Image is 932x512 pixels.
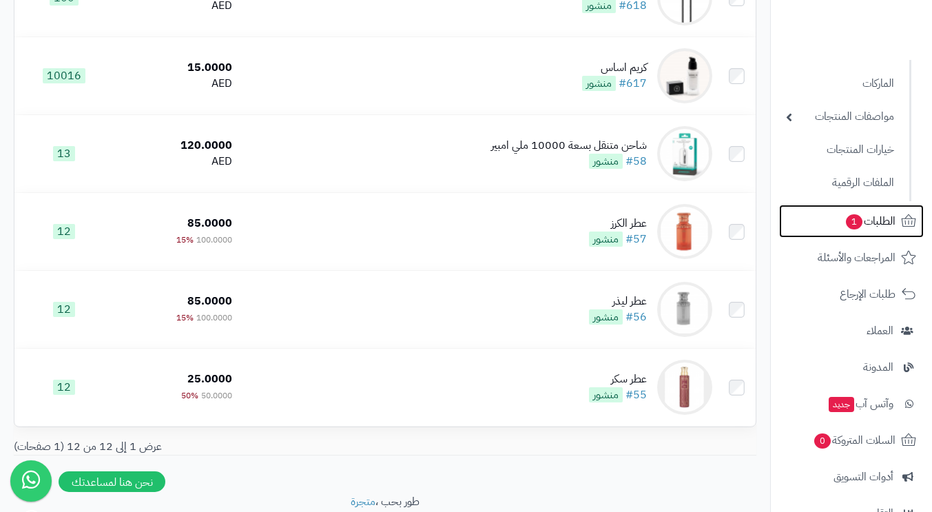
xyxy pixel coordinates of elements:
span: منشور [589,309,623,325]
span: 85.0000 [187,215,232,232]
span: 25.0000 [187,371,232,387]
a: السلات المتروكة0 [779,424,924,457]
div: 15.0000 [120,60,233,76]
a: #617 [619,75,647,92]
a: خيارات المنتجات [779,135,901,165]
span: 50.0000 [201,389,232,402]
a: الطلبات1 [779,205,924,238]
a: #56 [625,309,647,325]
a: المدونة [779,351,924,384]
span: منشور [589,387,623,402]
span: 15% [176,311,194,324]
span: 1 [846,214,862,229]
img: عطر ليذر [657,282,712,337]
a: أدوات التسويق [779,460,924,493]
img: عطر الكرز [657,204,712,259]
div: عطر ليذر [589,294,647,309]
span: 15% [176,234,194,246]
span: المراجعات والأسئلة [818,248,895,267]
div: كريم اساس [582,60,647,76]
a: الماركات [779,69,901,99]
span: 13 [53,146,75,161]
a: #57 [625,231,647,247]
span: 100.0000 [196,234,232,246]
span: 0 [814,433,831,449]
a: متجرة [351,493,375,510]
div: عطر سكر [589,371,647,387]
span: منشور [589,232,623,247]
span: 12 [53,302,75,317]
div: AED [120,76,233,92]
span: 100.0000 [196,311,232,324]
span: منشور [582,76,616,91]
a: #58 [625,153,647,170]
img: كريم اساس [657,48,712,103]
a: وآتس آبجديد [779,387,924,420]
span: 12 [53,224,75,239]
div: شاحن متنقل بسعة 10000 ملي امبير [491,138,647,154]
a: طلبات الإرجاع [779,278,924,311]
span: 50% [181,389,198,402]
div: 120.0000 [120,138,233,154]
span: 10016 [43,68,85,83]
span: 12 [53,380,75,395]
a: مواصفات المنتجات [779,102,901,132]
span: السلات المتروكة [813,431,895,450]
div: عطر الكرز [589,216,647,232]
span: العملاء [867,321,893,340]
span: أدوات التسويق [833,467,893,487]
span: وآتس آب [827,394,893,413]
img: عطر سكر [657,360,712,415]
a: #55 [625,387,647,403]
span: منشور [589,154,623,169]
img: شاحن متنقل بسعة 10000 ملي امبير [657,126,712,181]
span: 85.0000 [187,293,232,309]
div: AED [120,154,233,170]
div: عرض 1 إلى 12 من 12 (1 صفحات) [3,439,385,455]
span: الطلبات [845,212,895,231]
a: المراجعات والأسئلة [779,241,924,274]
span: طلبات الإرجاع [840,285,895,304]
a: الملفات الرقمية [779,168,901,198]
span: المدونة [863,358,893,377]
img: logo-2.png [838,34,919,63]
span: جديد [829,397,854,412]
a: العملاء [779,314,924,347]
